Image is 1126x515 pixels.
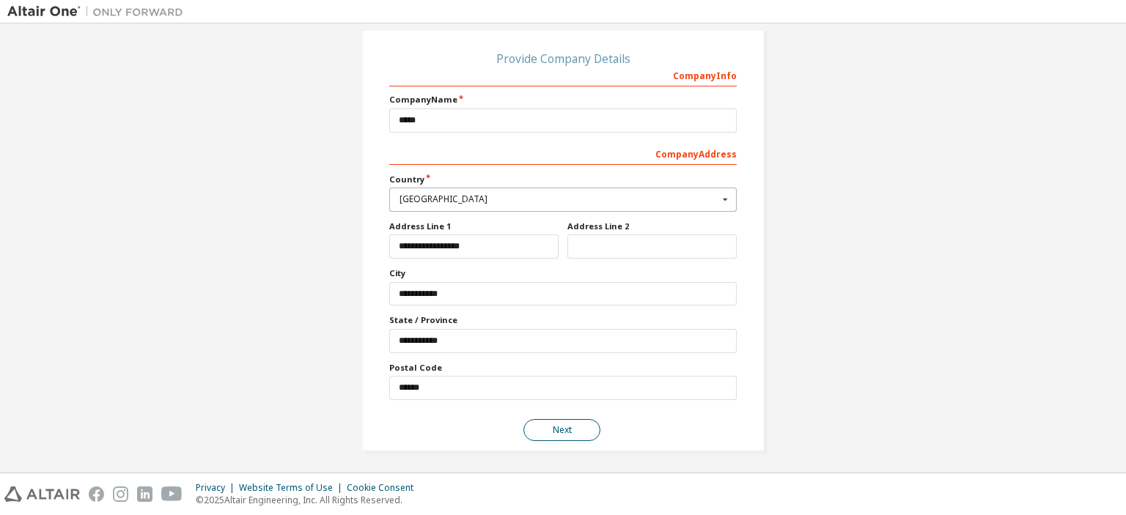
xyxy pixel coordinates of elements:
img: Altair One [7,4,191,19]
img: altair_logo.svg [4,486,80,502]
img: youtube.svg [161,486,183,502]
button: Next [523,419,600,441]
div: Company Address [389,141,737,165]
div: [GEOGRAPHIC_DATA] [400,195,718,204]
img: instagram.svg [113,486,128,502]
img: facebook.svg [89,486,104,502]
img: linkedin.svg [137,486,152,502]
label: Address Line 1 [389,221,559,232]
div: Privacy [196,482,239,494]
div: Website Terms of Use [239,482,347,494]
label: State / Province [389,314,737,326]
label: Postal Code [389,362,737,374]
label: City [389,267,737,279]
div: Provide Company Details [389,54,737,63]
label: Country [389,174,737,185]
p: © 2025 Altair Engineering, Inc. All Rights Reserved. [196,494,422,506]
div: Company Info [389,63,737,86]
label: Company Name [389,94,737,105]
label: Address Line 2 [567,221,737,232]
div: Cookie Consent [347,482,422,494]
